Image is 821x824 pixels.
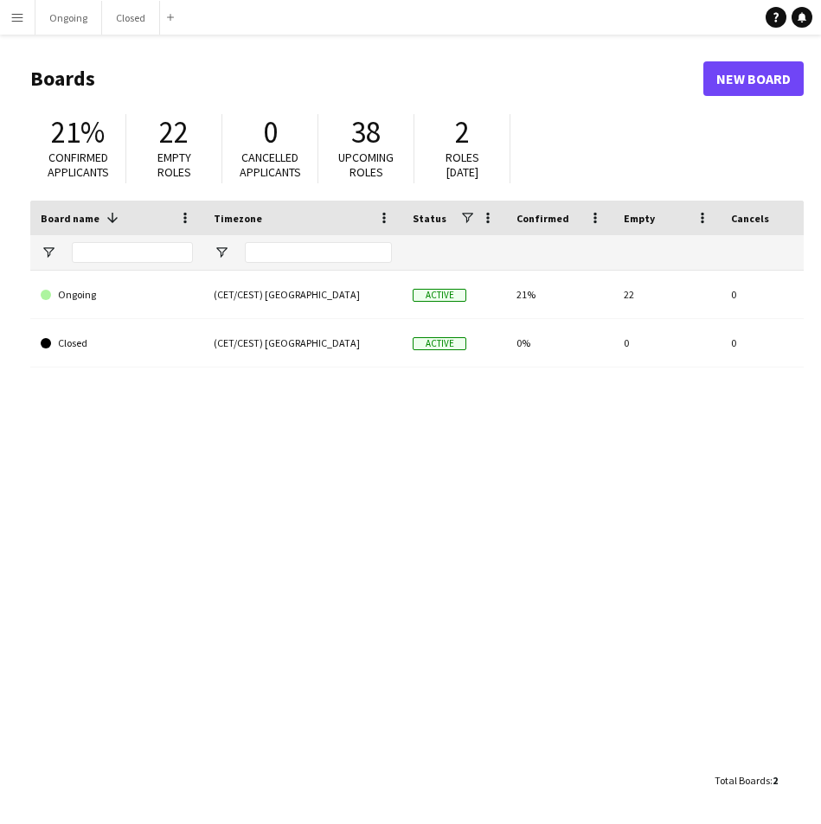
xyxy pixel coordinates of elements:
[72,242,193,263] input: Board name Filter Input
[338,150,394,180] span: Upcoming roles
[41,245,56,260] button: Open Filter Menu
[159,113,189,151] span: 22
[203,271,402,318] div: (CET/CEST) [GEOGRAPHIC_DATA]
[203,319,402,367] div: (CET/CEST) [GEOGRAPHIC_DATA]
[35,1,102,35] button: Ongoing
[102,1,160,35] button: Closed
[516,212,569,225] span: Confirmed
[214,212,262,225] span: Timezone
[351,113,381,151] span: 38
[240,150,301,180] span: Cancelled applicants
[413,212,446,225] span: Status
[51,113,105,151] span: 21%
[413,289,466,302] span: Active
[41,212,99,225] span: Board name
[715,774,770,787] span: Total Boards
[613,271,721,318] div: 22
[157,150,191,180] span: Empty roles
[455,113,470,151] span: 2
[773,774,778,787] span: 2
[506,271,613,318] div: 21%
[446,150,479,180] span: Roles [DATE]
[41,271,193,319] a: Ongoing
[624,212,655,225] span: Empty
[214,245,229,260] button: Open Filter Menu
[263,113,278,151] span: 0
[48,150,109,180] span: Confirmed applicants
[506,319,613,367] div: 0%
[613,319,721,367] div: 0
[413,337,466,350] span: Active
[245,242,392,263] input: Timezone Filter Input
[715,763,778,797] div: :
[41,319,193,367] a: Closed
[30,66,703,92] h1: Boards
[703,61,804,96] a: New Board
[731,212,769,225] span: Cancels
